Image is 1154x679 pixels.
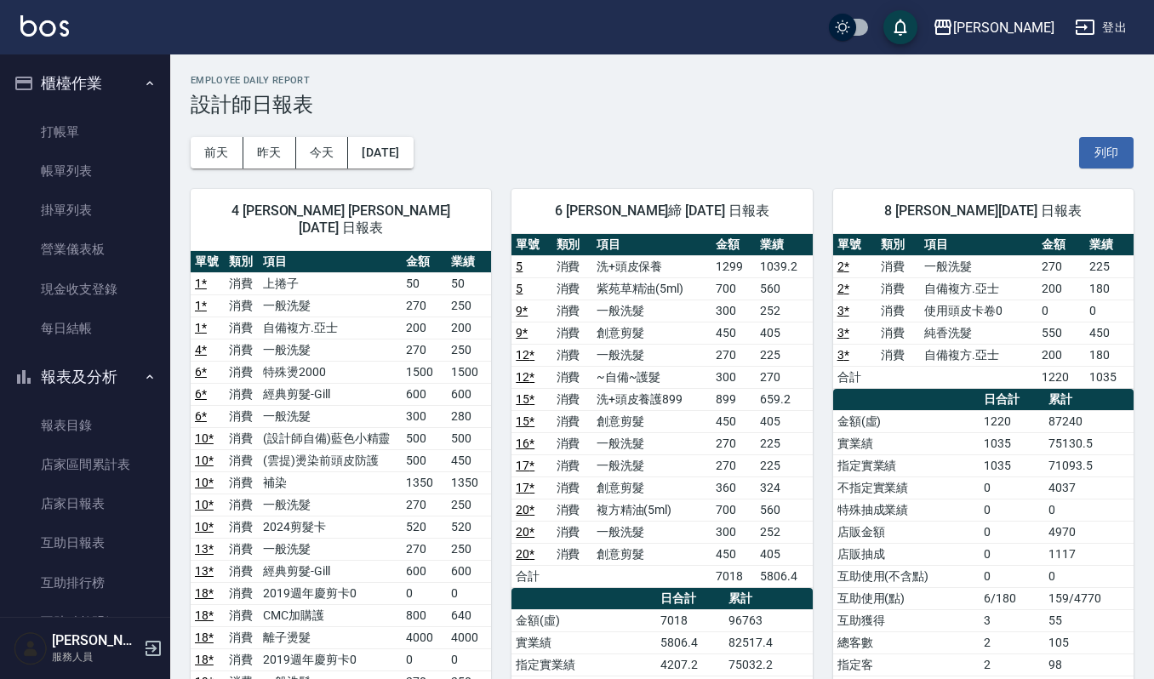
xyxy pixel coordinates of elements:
a: 現金收支登錄 [7,270,163,309]
td: 4970 [1044,521,1134,543]
td: 特殊抽成業績 [833,499,980,521]
td: 消費 [225,405,259,427]
th: 項目 [259,251,402,273]
td: 300 [711,300,756,322]
a: 互助日報表 [7,523,163,562]
td: 600 [447,560,492,582]
td: 消費 [225,361,259,383]
td: 225 [756,454,813,476]
td: 5806.4 [756,565,813,587]
td: 600 [447,383,492,405]
a: 掛單列表 [7,191,163,230]
td: 270 [402,494,447,516]
td: 1039.2 [756,255,813,277]
td: 0 [980,499,1044,521]
td: 300 [711,521,756,543]
span: 4 [PERSON_NAME] [PERSON_NAME] [DATE] 日報表 [211,203,471,237]
td: 1035 [980,432,1044,454]
td: 自備複方.亞士 [920,277,1037,300]
td: 450 [711,543,756,565]
td: 180 [1085,277,1134,300]
td: 0 [447,582,492,604]
td: 450 [711,322,756,344]
td: 0 [1085,300,1134,322]
td: 270 [711,344,756,366]
td: 補染 [259,471,402,494]
td: 消費 [552,322,592,344]
th: 金額 [402,251,447,273]
td: 2024剪髮卡 [259,516,402,538]
td: 560 [756,277,813,300]
h3: 設計師日報表 [191,93,1134,117]
td: 不指定實業績 [833,476,980,499]
td: 自備複方.亞士 [259,317,402,339]
td: 紫苑草精油(5ml) [592,277,711,300]
td: 消費 [225,538,259,560]
td: 4000 [447,626,492,648]
td: 消費 [552,521,592,543]
td: 105 [1044,631,1134,653]
td: 252 [756,521,813,543]
td: (雲提)燙染前頭皮防護 [259,449,402,471]
th: 類別 [552,234,592,256]
td: 324 [756,476,813,499]
td: 一般洗髮 [592,521,711,543]
td: 一般洗髮 [259,405,402,427]
td: 實業績 [833,432,980,454]
h2: Employee Daily Report [191,75,1134,86]
td: 消費 [225,339,259,361]
td: 405 [756,543,813,565]
td: 1035 [1085,366,1134,388]
td: 創意剪髮 [592,476,711,499]
button: 昨天 [243,137,296,168]
td: 實業績 [511,631,656,653]
td: CMC加購護 [259,604,402,626]
td: 0 [980,521,1044,543]
th: 類別 [225,251,259,273]
td: 合計 [511,565,551,587]
td: 450 [447,449,492,471]
td: 0 [1044,499,1134,521]
td: 75032.2 [724,653,812,676]
img: Person [14,631,48,665]
td: 消費 [225,648,259,670]
td: 總客數 [833,631,980,653]
td: 0 [447,648,492,670]
button: [PERSON_NAME] [926,10,1061,45]
td: 270 [402,339,447,361]
td: 一般洗髮 [259,339,402,361]
td: 2 [980,631,1044,653]
td: 店販抽成 [833,543,980,565]
th: 日合計 [980,389,1044,411]
th: 累計 [724,588,812,610]
a: 互助排行榜 [7,563,163,602]
th: 項目 [920,234,1037,256]
td: 使用頭皮卡卷0 [920,300,1037,322]
td: 指定實業績 [833,454,980,476]
th: 金額 [1037,234,1086,256]
td: 創意剪髮 [592,410,711,432]
td: 一般洗髮 [920,255,1037,277]
td: 消費 [552,388,592,410]
td: 200 [1037,277,1086,300]
td: 899 [711,388,756,410]
td: 0 [980,565,1044,587]
a: 5 [516,260,523,273]
td: 消費 [225,449,259,471]
a: 店家日報表 [7,484,163,523]
td: 300 [402,405,447,427]
a: 營業儀表板 [7,230,163,269]
td: 1035 [980,454,1044,476]
td: 6/180 [980,587,1044,609]
a: 5 [516,282,523,295]
td: 一般洗髮 [592,344,711,366]
td: 一般洗髮 [592,432,711,454]
td: 消費 [225,383,259,405]
td: 270 [402,294,447,317]
td: 560 [756,499,813,521]
td: 消費 [225,427,259,449]
td: 270 [711,432,756,454]
td: 159/4770 [1044,587,1134,609]
td: 金額(虛) [833,410,980,432]
td: 300 [711,366,756,388]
